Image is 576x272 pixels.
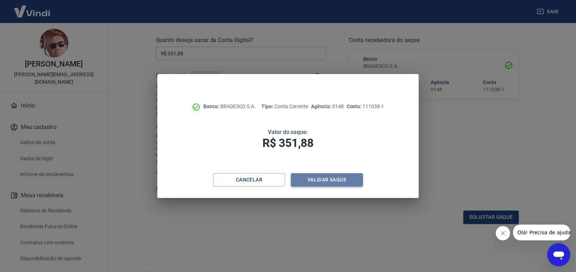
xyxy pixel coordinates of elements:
[347,103,384,110] p: 111038-1
[311,103,343,110] p: 0148
[262,136,314,150] span: R$ 351,88
[291,173,363,186] button: Validar saque
[261,103,274,109] span: Tipo:
[203,103,220,109] span: Banco:
[513,225,570,240] iframe: Mensagem da empresa
[347,103,363,109] span: Conta:
[203,103,256,110] p: BRADESCO S.A.
[311,103,332,109] span: Agência:
[547,243,570,266] iframe: Botão para abrir a janela de mensagens
[4,5,60,11] span: Olá! Precisa de ajuda?
[496,226,510,240] iframe: Fechar mensagem
[261,103,308,110] p: Conta Corrente
[213,173,285,186] button: Cancelar
[268,129,308,135] span: Valor do saque:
